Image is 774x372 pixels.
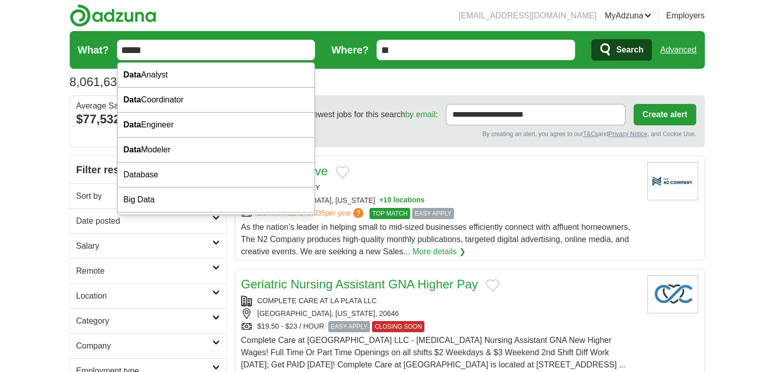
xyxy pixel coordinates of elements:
[70,333,226,358] a: Company
[243,129,696,139] div: By creating an alert, you agree to our and , and Cookie Use.
[70,233,226,258] a: Salary
[124,145,141,154] strong: Data
[405,110,436,119] a: by email
[70,73,124,91] span: 8,061,634
[647,275,698,313] img: Company logo
[616,40,643,60] span: Search
[118,88,315,113] div: Coordinator
[118,212,315,237] div: [DOMAIN_NAME]
[70,156,226,183] h2: Filter results
[70,283,226,308] a: Location
[353,208,363,218] span: ?
[264,109,438,121] span: Receive the newest jobs for this search :
[70,208,226,233] a: Date posted
[76,340,212,352] h2: Company
[76,190,212,202] h2: Sort by
[118,63,315,88] div: Analyst
[583,130,598,138] a: T&Cs
[660,40,696,60] a: Advanced
[634,104,696,125] button: Create alert
[124,95,141,104] strong: Data
[241,195,639,206] div: [GEOGRAPHIC_DATA], [US_STATE]
[118,163,315,188] div: Database
[118,188,315,212] div: Big Data
[412,208,454,219] span: EASY APPLY
[118,138,315,163] div: Modeler
[605,10,651,22] a: MyAdzuna
[70,4,156,27] img: Adzuna logo
[70,308,226,333] a: Category
[458,10,596,22] li: [EMAIL_ADDRESS][DOMAIN_NAME]
[666,10,705,22] a: Employers
[241,308,639,319] div: [GEOGRAPHIC_DATA], [US_STATE], 20646
[76,102,220,110] div: Average Salary
[369,208,410,219] span: TOP MATCH
[241,296,639,306] div: COMPLETE CARE AT LA PLATA LLC
[647,162,698,200] img: Company logo
[76,240,212,252] h2: Salary
[76,265,212,277] h2: Remote
[76,290,212,302] h2: Location
[76,215,212,227] h2: Date posted
[70,183,226,208] a: Sort by
[486,279,499,291] button: Add to favorite jobs
[70,258,226,283] a: Remote
[591,39,652,61] button: Search
[124,70,141,79] strong: Data
[78,42,109,58] label: What?
[328,321,370,332] span: EASY APPLY
[124,120,141,129] strong: Data
[241,182,639,193] div: THE N2 COMPANY
[118,113,315,138] div: Engineer
[336,166,349,178] button: Add to favorite jobs
[412,246,466,258] a: More details ❯
[241,336,626,369] span: Complete Care at [GEOGRAPHIC_DATA] LLC - [MEDICAL_DATA] Nursing Assistant GNA New Higher Wages! F...
[331,42,368,58] label: Where?
[76,315,212,327] h2: Category
[379,195,383,206] span: +
[241,321,639,332] div: $19.50 - $23 / HOUR
[372,321,424,332] span: CLOSING SOON
[379,195,424,206] button: +10 locations
[70,75,293,89] h1: Jobs in [GEOGRAPHIC_DATA]
[241,277,478,291] a: Geriatric Nursing Assistant GNA Higher Pay
[608,130,647,138] a: Privacy Notice
[76,110,220,128] div: $77,532
[241,223,630,256] span: As the nation’s leader in helping small to mid-sized businesses efficiently connect with affluent...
